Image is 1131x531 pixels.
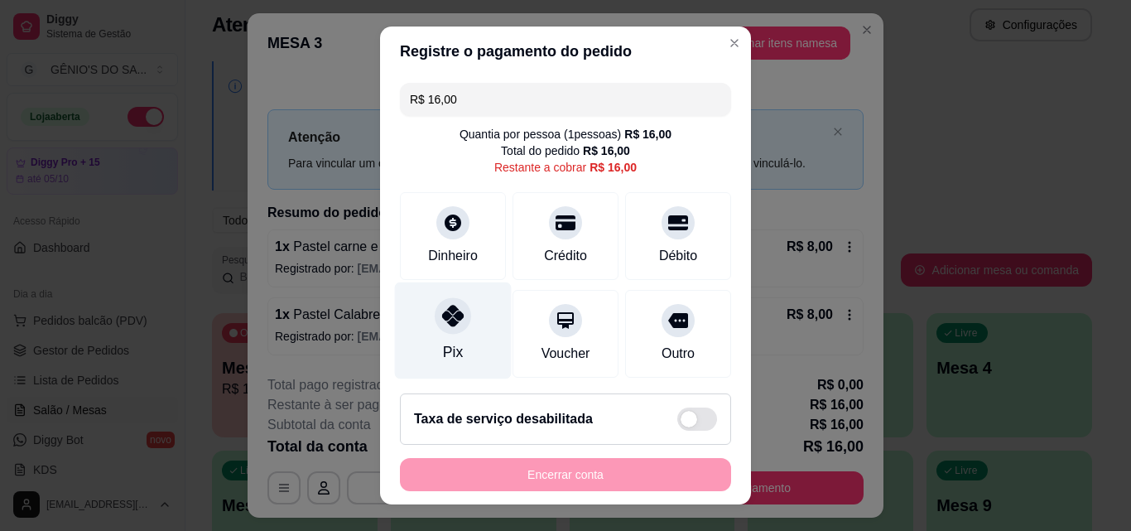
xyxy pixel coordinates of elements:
[428,246,478,266] div: Dinheiro
[494,159,637,176] div: Restante a cobrar
[544,246,587,266] div: Crédito
[443,341,463,363] div: Pix
[460,126,671,142] div: Quantia por pessoa ( 1 pessoas)
[583,142,630,159] div: R$ 16,00
[659,246,697,266] div: Débito
[624,126,671,142] div: R$ 16,00
[414,409,593,429] h2: Taxa de serviço desabilitada
[410,83,721,116] input: Ex.: hambúrguer de cordeiro
[721,30,748,56] button: Close
[501,142,630,159] div: Total do pedido
[590,159,637,176] div: R$ 16,00
[380,27,751,76] header: Registre o pagamento do pedido
[541,344,590,364] div: Voucher
[662,344,695,364] div: Outro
